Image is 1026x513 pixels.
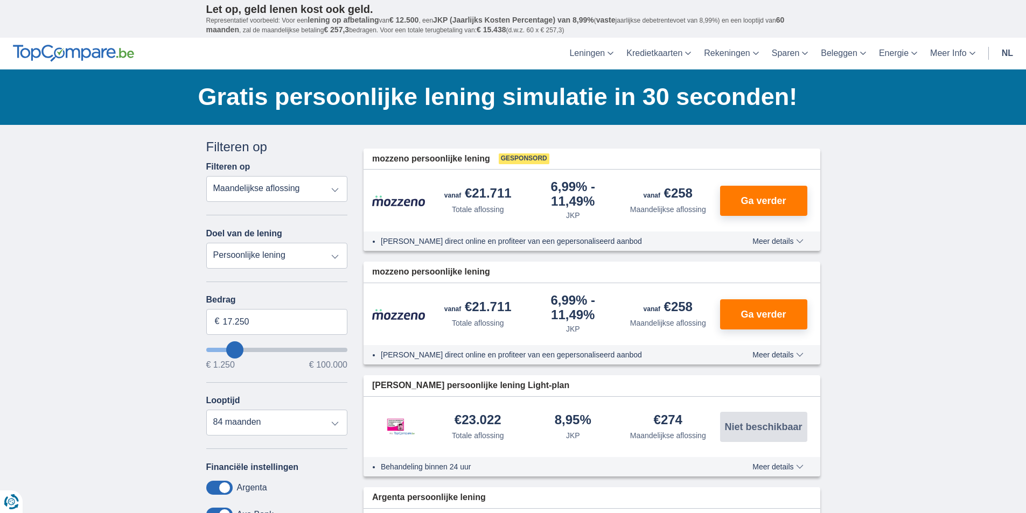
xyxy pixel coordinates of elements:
span: Meer details [752,351,803,359]
span: € [215,315,220,328]
div: Totale aflossing [452,430,504,441]
span: € 100.000 [309,361,347,369]
div: €23.022 [455,413,501,428]
a: Meer Info [924,38,982,69]
li: [PERSON_NAME] direct online en profiteer van een gepersonaliseerd aanbod [381,236,713,247]
div: Totale aflossing [452,318,504,328]
span: € 1.250 [206,361,235,369]
a: Energie [873,38,924,69]
label: Argenta [237,483,267,493]
div: €258 [644,300,693,315]
span: Meer details [752,237,803,245]
div: €274 [654,413,682,428]
span: € 12.500 [389,16,419,24]
div: €258 [644,187,693,202]
li: [PERSON_NAME] direct online en profiteer van een gepersonaliseerd aanbod [381,349,713,360]
span: vaste [596,16,616,24]
div: JKP [566,210,580,221]
div: 6,99% [530,294,617,321]
span: 60 maanden [206,16,785,34]
div: 6,99% [530,180,617,208]
span: Ga verder [741,310,786,319]
a: Beleggen [814,38,873,69]
label: Financiële instellingen [206,462,299,472]
div: Totale aflossing [452,204,504,215]
div: Maandelijkse aflossing [630,430,706,441]
span: [PERSON_NAME] persoonlijke lening Light-plan [372,380,569,392]
img: product.pl.alt Mozzeno [372,308,426,320]
span: mozzeno persoonlijke lening [372,153,490,165]
a: Leningen [563,38,620,69]
div: Maandelijkse aflossing [630,204,706,215]
a: nl [995,38,1020,69]
label: Filteren op [206,162,250,172]
button: Ga verder [720,299,807,329]
label: Looptijd [206,396,240,405]
div: Filteren op [206,138,348,156]
label: Bedrag [206,295,348,305]
span: Argenta persoonlijke lening [372,491,486,504]
img: TopCompare [13,45,134,62]
span: JKP (Jaarlijks Kosten Percentage) van 8,99% [433,16,594,24]
p: Representatief voorbeeld: Voor een van , een ( jaarlijkse debetrentevoet van 8,99%) en een loopti... [206,16,820,35]
button: Niet beschikbaar [720,412,807,442]
label: Doel van de lening [206,229,282,238]
span: Niet beschikbaar [724,422,802,432]
img: product.pl.alt Leemans Kredieten [372,407,426,446]
span: € 15.438 [477,25,506,34]
h1: Gratis persoonlijke lening simulatie in 30 seconden! [198,80,820,114]
a: Sparen [765,38,815,69]
div: 8,95% [555,413,591,428]
input: wantToBorrow [206,348,348,352]
span: € 257,3 [324,25,349,34]
div: €21.711 [444,300,512,315]
span: Meer details [752,463,803,470]
div: Maandelijkse aflossing [630,318,706,328]
button: Meer details [744,462,811,471]
li: Behandeling binnen 24 uur [381,461,713,472]
span: mozzeno persoonlijke lening [372,266,490,278]
div: €21.711 [444,187,512,202]
div: JKP [566,324,580,334]
a: Rekeningen [697,38,765,69]
p: Let op, geld lenen kost ook geld. [206,3,820,16]
button: Meer details [744,237,811,245]
span: Ga verder [741,196,786,206]
span: lening op afbetaling [308,16,379,24]
a: Kredietkaarten [620,38,697,69]
button: Ga verder [720,186,807,216]
img: product.pl.alt Mozzeno [372,195,426,207]
button: Meer details [744,350,811,359]
span: Gesponsord [499,153,549,164]
div: JKP [566,430,580,441]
